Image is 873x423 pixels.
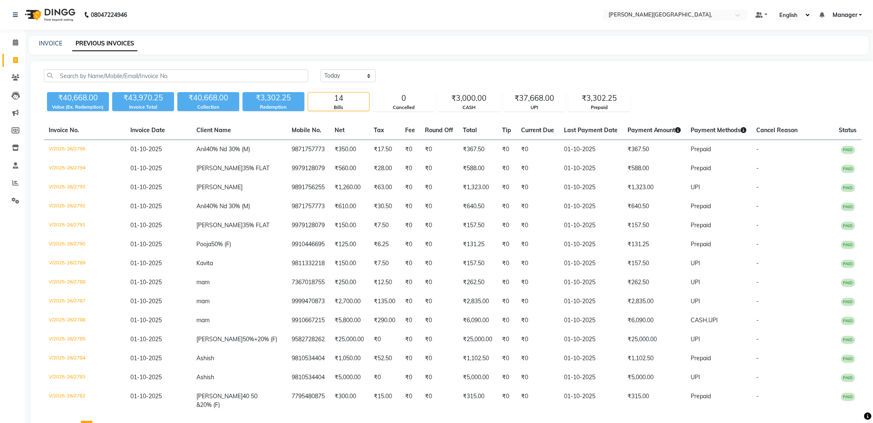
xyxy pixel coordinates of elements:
[497,368,516,387] td: ₹0
[330,368,369,387] td: ₹5,000.00
[516,292,559,311] td: ₹0
[420,368,458,387] td: ₹0
[691,335,701,343] span: UPI
[369,159,400,178] td: ₹28.00
[757,297,759,305] span: -
[330,159,369,178] td: ₹560.00
[330,178,369,197] td: ₹1,260.00
[559,273,623,292] td: 01-10-2025
[841,146,855,154] span: PAID
[287,349,330,368] td: 9810534404
[405,126,415,134] span: Fee
[243,92,304,104] div: ₹3,302.25
[44,216,125,235] td: V/2025-26/2791
[44,273,125,292] td: V/2025-26/2788
[330,292,369,311] td: ₹2,700.00
[400,273,420,292] td: ₹0
[841,279,855,287] span: PAID
[330,254,369,273] td: ₹150.00
[833,11,857,19] span: Manager
[841,355,855,363] span: PAID
[44,292,125,311] td: V/2025-26/2787
[757,126,798,134] span: Cancel Reason
[369,254,400,273] td: ₹7.50
[559,197,623,216] td: 01-10-2025
[287,368,330,387] td: 9810534404
[623,273,686,292] td: ₹262.50
[420,140,458,159] td: ₹0
[44,178,125,197] td: V/2025-26/2793
[420,387,458,414] td: ₹0
[458,387,497,414] td: ₹315.00
[243,221,269,229] span: 35% FLAT
[196,316,210,324] span: mam
[44,311,125,330] td: V/2025-26/2786
[757,164,759,172] span: -
[335,126,344,134] span: Net
[196,202,206,210] span: Anil
[400,292,420,311] td: ₹0
[308,93,369,104] div: 14
[196,297,210,305] span: mam
[330,311,369,330] td: ₹5,800.00
[243,104,304,111] div: Redemption
[516,368,559,387] td: ₹0
[374,126,384,134] span: Tax
[196,259,213,267] span: Kavita
[691,354,711,362] span: Prepaid
[369,178,400,197] td: ₹63.00
[497,159,516,178] td: ₹0
[112,104,174,111] div: Invoice Total
[458,197,497,216] td: ₹640.50
[623,159,686,178] td: ₹588.00
[623,254,686,273] td: ₹157.50
[497,216,516,235] td: ₹0
[559,349,623,368] td: 01-10-2025
[44,368,125,387] td: V/2025-26/2783
[420,235,458,254] td: ₹0
[112,92,174,104] div: ₹43,970.25
[497,311,516,330] td: ₹0
[691,278,701,286] span: UPI
[439,104,500,111] div: CASH
[516,387,559,414] td: ₹0
[569,104,630,111] div: Prepaid
[458,254,497,273] td: ₹157.50
[400,216,420,235] td: ₹0
[497,273,516,292] td: ₹0
[330,235,369,254] td: ₹125.00
[691,316,709,324] span: CASH,
[458,311,497,330] td: ₹6,090.00
[841,165,855,173] span: PAID
[497,387,516,414] td: ₹0
[91,3,127,26] b: 08047224946
[839,126,857,134] span: Status
[287,235,330,254] td: 9910446695
[691,259,701,267] span: UPI
[458,216,497,235] td: ₹157.50
[420,197,458,216] td: ₹0
[420,178,458,197] td: ₹0
[369,273,400,292] td: ₹12.50
[287,330,330,349] td: 9582728262
[196,145,206,153] span: Anil
[497,197,516,216] td: ₹0
[757,145,759,153] span: -
[691,145,711,153] span: Prepaid
[458,330,497,349] td: ₹25,000.00
[130,221,162,229] span: 01-10-2025
[196,278,210,286] span: mam
[516,216,559,235] td: ₹0
[504,104,565,111] div: UPI
[287,197,330,216] td: 9871757773
[623,235,686,254] td: ₹131.25
[559,159,623,178] td: 01-10-2025
[47,92,109,104] div: ₹40,668.00
[287,292,330,311] td: 9999470873
[841,203,855,211] span: PAID
[369,292,400,311] td: ₹135.00
[130,278,162,286] span: 01-10-2025
[691,240,711,248] span: Prepaid
[243,164,269,172] span: 35% FLAT
[458,140,497,159] td: ₹367.50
